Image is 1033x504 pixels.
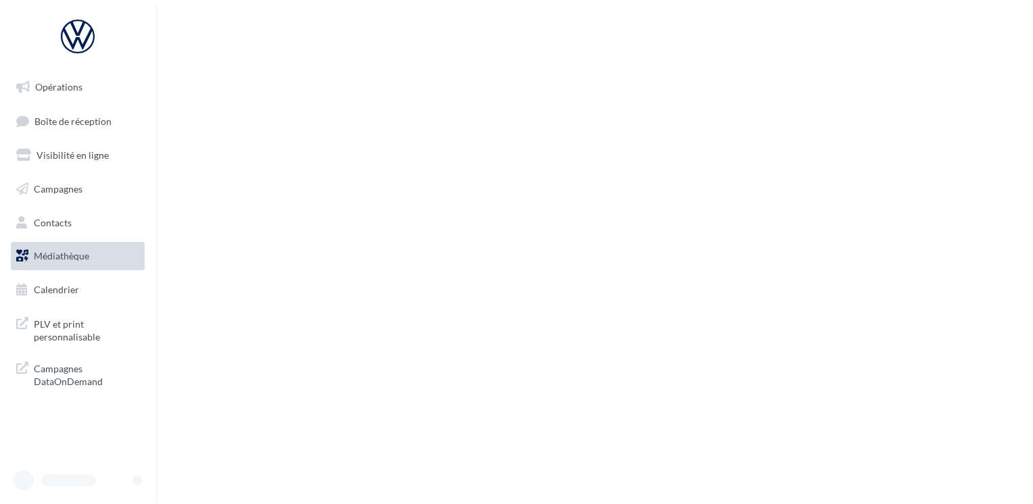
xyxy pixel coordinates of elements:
[8,309,147,349] a: PLV et print personnalisable
[8,242,147,270] a: Médiathèque
[8,141,147,170] a: Visibilité en ligne
[34,250,89,261] span: Médiathèque
[34,216,72,228] span: Contacts
[8,209,147,237] a: Contacts
[37,149,109,161] span: Visibilité en ligne
[8,354,147,394] a: Campagnes DataOnDemand
[34,183,82,195] span: Campagnes
[34,284,79,295] span: Calendrier
[8,175,147,203] a: Campagnes
[8,276,147,304] a: Calendrier
[35,81,82,93] span: Opérations
[8,73,147,101] a: Opérations
[34,359,139,388] span: Campagnes DataOnDemand
[34,115,112,126] span: Boîte de réception
[34,315,139,344] span: PLV et print personnalisable
[8,107,147,136] a: Boîte de réception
